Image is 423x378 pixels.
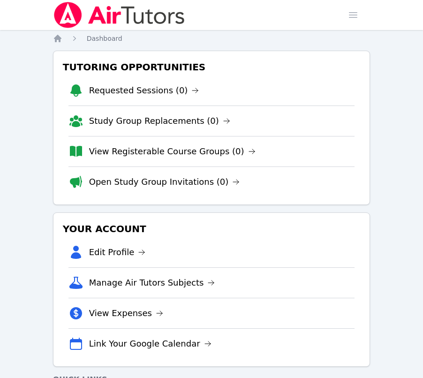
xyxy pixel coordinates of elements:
[89,276,215,289] a: Manage Air Tutors Subjects
[89,307,163,320] a: View Expenses
[89,175,240,189] a: Open Study Group Invitations (0)
[89,145,256,158] a: View Registerable Course Groups (0)
[89,114,230,128] a: Study Group Replacements (0)
[53,2,186,28] img: Air Tutors
[87,34,122,43] a: Dashboard
[89,246,146,259] a: Edit Profile
[61,220,363,237] h3: Your Account
[53,34,370,43] nav: Breadcrumb
[89,337,211,350] a: Link Your Google Calendar
[89,84,199,97] a: Requested Sessions (0)
[87,35,122,42] span: Dashboard
[61,59,363,76] h3: Tutoring Opportunities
